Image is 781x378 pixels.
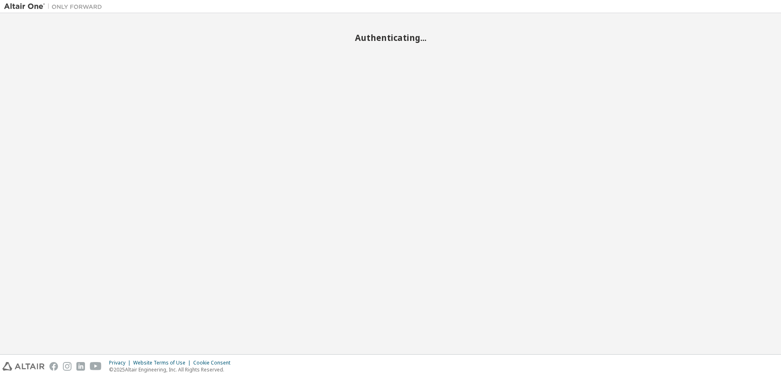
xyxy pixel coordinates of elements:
[109,360,133,366] div: Privacy
[90,362,102,371] img: youtube.svg
[2,362,45,371] img: altair_logo.svg
[4,32,777,43] h2: Authenticating...
[193,360,235,366] div: Cookie Consent
[4,2,106,11] img: Altair One
[133,360,193,366] div: Website Terms of Use
[109,366,235,373] p: © 2025 Altair Engineering, Inc. All Rights Reserved.
[76,362,85,371] img: linkedin.svg
[49,362,58,371] img: facebook.svg
[63,362,71,371] img: instagram.svg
